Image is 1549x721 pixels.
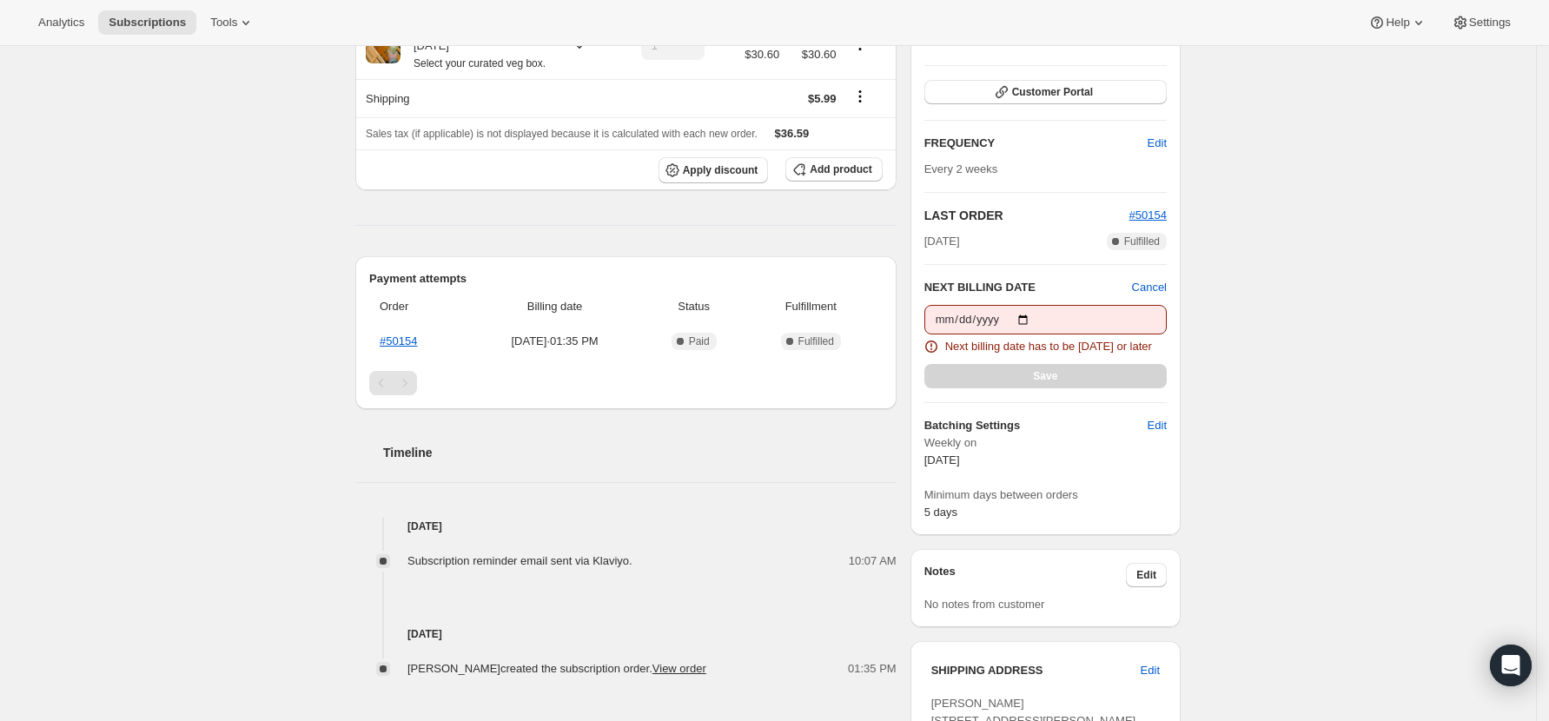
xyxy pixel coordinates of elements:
[848,660,897,678] span: 01:35 PM
[414,57,546,69] small: Select your curated veg box.
[924,207,1129,224] h2: LAST ORDER
[407,662,706,675] span: [PERSON_NAME] created the subscription order.
[383,444,897,461] h2: Timeline
[1136,568,1156,582] span: Edit
[924,279,1132,296] h2: NEXT BILLING DATE
[790,46,836,63] span: $30.60
[366,128,758,140] span: Sales tax (if applicable) is not displayed because it is calculated with each new order.
[924,233,960,250] span: [DATE]
[1148,135,1167,152] span: Edit
[683,163,758,177] span: Apply discount
[1358,10,1437,35] button: Help
[1386,16,1409,30] span: Help
[38,16,84,30] span: Analytics
[810,162,871,176] span: Add product
[369,371,883,395] nav: Pagination
[659,157,769,183] button: Apply discount
[924,417,1148,434] h6: Batching Settings
[369,270,883,288] h2: Payment attempts
[210,16,237,30] span: Tools
[745,46,779,63] span: $30.60
[200,10,265,35] button: Tools
[924,162,998,175] span: Every 2 weeks
[649,298,739,315] span: Status
[400,20,557,72] div: Farmers Choice Box - [DATE]
[1490,645,1532,686] div: Open Intercom Messenger
[1469,16,1511,30] span: Settings
[1130,657,1170,685] button: Edit
[407,554,632,567] span: Subscription reminder email sent via Klaviyo.
[785,157,882,182] button: Add product
[924,453,960,466] span: [DATE]
[924,486,1167,504] span: Minimum days between orders
[380,334,417,347] a: #50154
[924,135,1148,152] h2: FREQUENCY
[775,127,810,140] span: $36.59
[1129,208,1167,222] a: #50154
[28,10,95,35] button: Analytics
[846,87,874,106] button: Shipping actions
[924,598,1045,611] span: No notes from customer
[1124,235,1160,248] span: Fulfilled
[798,334,834,348] span: Fulfilled
[1132,279,1167,296] button: Cancel
[849,552,897,570] span: 10:07 AM
[1148,417,1167,434] span: Edit
[924,563,1127,587] h3: Notes
[472,298,639,315] span: Billing date
[1137,412,1177,440] button: Edit
[1012,85,1093,99] span: Customer Portal
[355,79,617,117] th: Shipping
[652,662,706,675] a: View order
[98,10,196,35] button: Subscriptions
[931,662,1141,679] h3: SHIPPING ADDRESS
[1441,10,1521,35] button: Settings
[1137,129,1177,157] button: Edit
[924,506,957,519] span: 5 days
[1126,563,1167,587] button: Edit
[689,334,710,348] span: Paid
[1141,662,1160,679] span: Edit
[472,333,639,350] span: [DATE] · 01:35 PM
[808,92,837,105] span: $5.99
[109,16,186,30] span: Subscriptions
[945,338,1152,355] span: Next billing date has to be [DATE] or later
[924,80,1167,104] button: Customer Portal
[750,298,872,315] span: Fulfillment
[924,434,1167,452] span: Weekly on
[355,518,897,535] h4: [DATE]
[355,625,897,643] h4: [DATE]
[1129,207,1167,224] button: #50154
[369,288,467,326] th: Order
